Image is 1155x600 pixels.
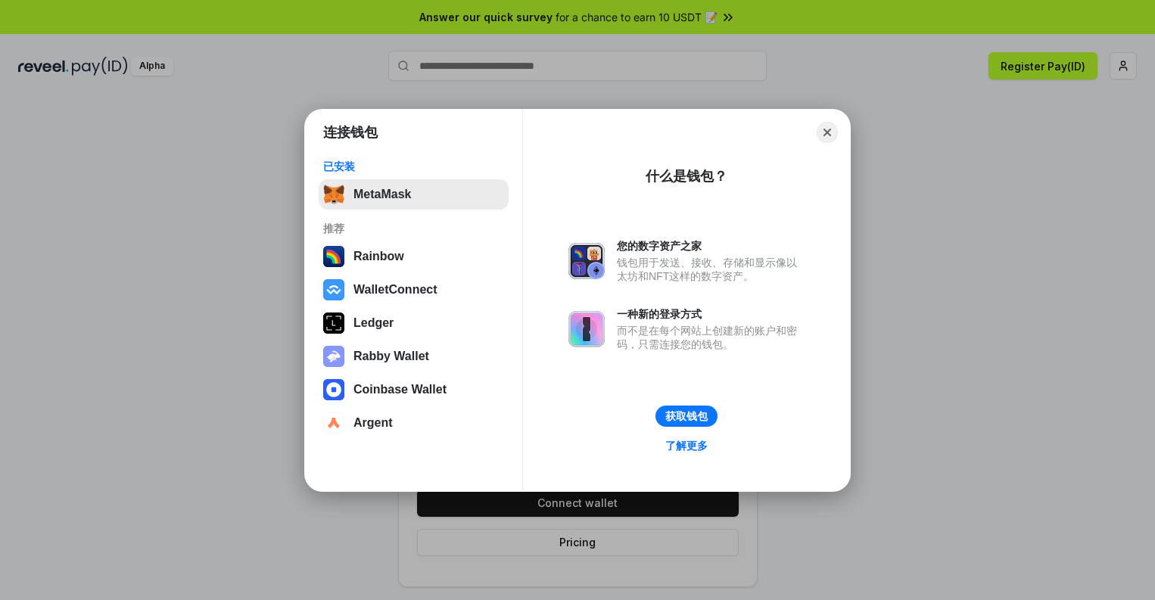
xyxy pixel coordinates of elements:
a: 了解更多 [656,436,717,455]
div: 什么是钱包？ [646,167,727,185]
img: svg+xml,%3Csvg%20width%3D%2228%22%20height%3D%2228%22%20viewBox%3D%220%200%2028%2028%22%20fill%3D... [323,412,344,434]
button: 获取钱包 [655,406,718,427]
div: 一种新的登录方式 [617,307,805,321]
div: MetaMask [353,188,411,201]
div: Coinbase Wallet [353,383,447,396]
img: svg+xml,%3Csvg%20xmlns%3D%22http%3A%2F%2Fwww.w3.org%2F2000%2Fsvg%22%20width%3D%2228%22%20height%3... [323,312,344,334]
button: Ledger [319,308,509,338]
div: 获取钱包 [665,409,708,423]
button: WalletConnect [319,275,509,305]
div: WalletConnect [353,283,437,297]
button: Close [817,122,838,143]
div: 而不是在每个网站上创建新的账户和密码，只需连接您的钱包。 [617,324,805,351]
div: 推荐 [323,222,504,235]
img: svg+xml,%3Csvg%20width%3D%2228%22%20height%3D%2228%22%20viewBox%3D%220%200%2028%2028%22%20fill%3D... [323,379,344,400]
img: svg+xml,%3Csvg%20xmlns%3D%22http%3A%2F%2Fwww.w3.org%2F2000%2Fsvg%22%20fill%3D%22none%22%20viewBox... [568,243,605,279]
div: Ledger [353,316,394,330]
div: 您的数字资产之家 [617,239,805,253]
div: Rainbow [353,250,404,263]
div: Argent [353,416,393,430]
div: 钱包用于发送、接收、存储和显示像以太坊和NFT这样的数字资产。 [617,256,805,283]
img: svg+xml,%3Csvg%20width%3D%2228%22%20height%3D%2228%22%20viewBox%3D%220%200%2028%2028%22%20fill%3D... [323,279,344,300]
h1: 连接钱包 [323,123,378,141]
button: Rabby Wallet [319,341,509,372]
img: svg+xml,%3Csvg%20xmlns%3D%22http%3A%2F%2Fwww.w3.org%2F2000%2Fsvg%22%20fill%3D%22none%22%20viewBox... [568,311,605,347]
img: svg+xml,%3Csvg%20width%3D%22120%22%20height%3D%22120%22%20viewBox%3D%220%200%20120%20120%22%20fil... [323,246,344,267]
button: Rainbow [319,241,509,272]
div: 已安装 [323,160,504,173]
img: svg+xml,%3Csvg%20xmlns%3D%22http%3A%2F%2Fwww.w3.org%2F2000%2Fsvg%22%20fill%3D%22none%22%20viewBox... [323,346,344,367]
div: Rabby Wallet [353,350,429,363]
button: Coinbase Wallet [319,375,509,405]
button: MetaMask [319,179,509,210]
div: 了解更多 [665,439,708,452]
button: Argent [319,408,509,438]
img: svg+xml,%3Csvg%20fill%3D%22none%22%20height%3D%2233%22%20viewBox%3D%220%200%2035%2033%22%20width%... [323,184,344,205]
